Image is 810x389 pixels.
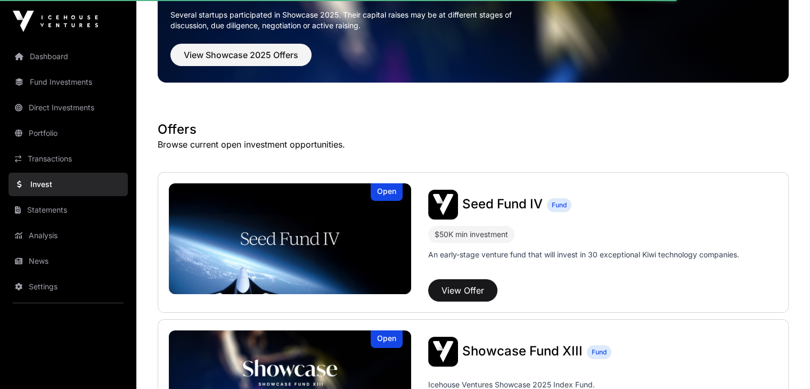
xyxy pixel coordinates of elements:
button: View Showcase 2025 Offers [170,44,312,66]
button: View Offer [428,279,497,302]
a: Fund Investments [9,70,128,94]
span: View Showcase 2025 Offers [184,48,298,61]
a: Direct Investments [9,96,128,119]
span: Seed Fund IV [462,196,543,212]
a: Seed Fund IVOpen [169,183,411,294]
a: Seed Fund IV [462,198,543,212]
p: Several startups participated in Showcase 2025. Their capital raises may be at different stages o... [170,10,528,31]
a: Invest [9,173,128,196]
img: Seed Fund IV [428,190,458,220]
a: Analysis [9,224,128,247]
div: Open [371,183,403,201]
iframe: Chat Widget [757,338,810,389]
img: Showcase Fund XIII [428,337,458,367]
div: $50K min investment [435,228,508,241]
p: Browse current open investment opportunities. [158,138,789,151]
span: Fund [552,201,567,209]
p: An early-stage venture fund that will invest in 30 exceptional Kiwi technology companies. [428,249,739,260]
a: Portfolio [9,121,128,145]
span: Showcase Fund XIII [462,343,583,359]
img: Seed Fund IV [169,183,411,294]
a: News [9,249,128,273]
a: View Showcase 2025 Offers [170,54,312,65]
a: Settings [9,275,128,298]
a: Statements [9,198,128,222]
a: Showcase Fund XIII [462,345,583,359]
span: Fund [592,348,607,356]
img: Icehouse Ventures Logo [13,11,98,32]
div: Open [371,330,403,348]
a: Transactions [9,147,128,171]
a: Dashboard [9,45,128,68]
h1: Offers [158,121,789,138]
div: $50K min investment [428,226,514,243]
